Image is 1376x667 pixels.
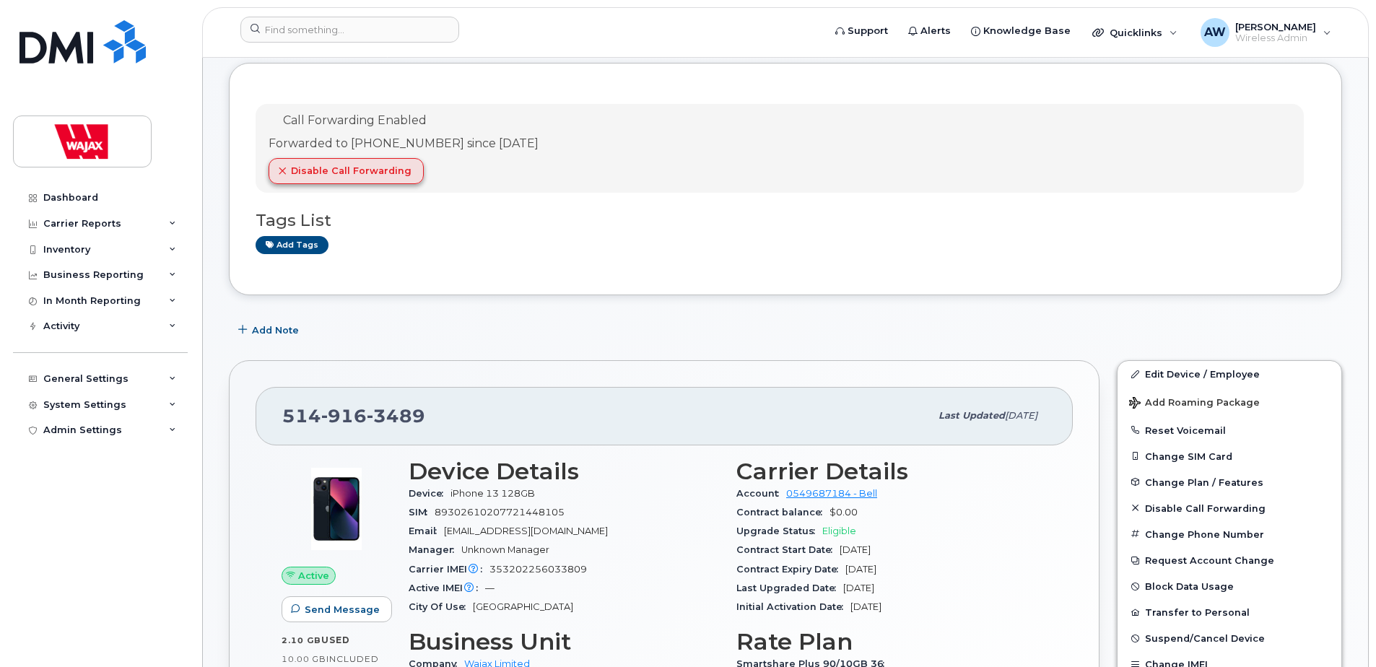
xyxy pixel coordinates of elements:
span: Alerts [920,24,951,38]
span: Suspend/Cancel Device [1145,633,1265,644]
span: Wireless Admin [1235,32,1316,44]
span: 353202256033809 [489,564,587,575]
a: Alerts [898,17,961,45]
span: Active [298,569,329,583]
span: Contract Start Date [736,544,840,555]
span: 514 [282,405,425,427]
span: [DATE] [843,583,874,593]
a: Add tags [256,236,328,254]
a: 0549687184 - Bell [786,488,877,499]
h3: Business Unit [409,629,719,655]
button: Change Plan / Features [1118,469,1341,495]
span: Last updated [939,410,1005,421]
span: Call Forwarding Enabled [283,113,427,127]
span: SIM [409,507,435,518]
span: City Of Use [409,601,473,612]
span: [DATE] [1005,410,1037,421]
span: Initial Activation Date [736,601,850,612]
h3: Device Details [409,458,719,484]
h3: Carrier Details [736,458,1047,484]
button: Add Roaming Package [1118,387,1341,417]
button: Add Note [229,317,311,343]
a: Edit Device / Employee [1118,361,1341,387]
span: Device [409,488,450,499]
span: used [321,635,350,645]
span: Support [848,24,888,38]
button: Transfer to Personal [1118,599,1341,625]
span: Last Upgraded Date [736,583,843,593]
button: Disable Call Forwarding [1118,495,1341,521]
span: [DATE] [850,601,881,612]
h3: Rate Plan [736,629,1047,655]
span: Add Note [252,323,299,337]
h3: Tags List [256,212,1315,230]
span: 3489 [367,405,425,427]
span: Unknown Manager [461,544,549,555]
span: Send Message [305,603,380,616]
span: 89302610207721448105 [435,507,565,518]
span: Contract Expiry Date [736,564,845,575]
span: Manager [409,544,461,555]
span: AW [1204,24,1226,41]
span: 2.10 GB [282,635,321,645]
span: $0.00 [829,507,858,518]
span: Active IMEI [409,583,485,593]
span: Email [409,526,444,536]
a: Support [825,17,898,45]
span: 10.00 GB [282,654,326,664]
span: 916 [321,405,367,427]
span: Knowledge Base [983,24,1071,38]
span: [GEOGRAPHIC_DATA] [473,601,573,612]
button: Request Account Change [1118,547,1341,573]
span: Change Plan / Features [1145,476,1263,487]
span: Quicklinks [1110,27,1162,38]
button: Suspend/Cancel Device [1118,625,1341,651]
button: Reset Voicemail [1118,417,1341,443]
span: iPhone 13 128GB [450,488,535,499]
span: Account [736,488,786,499]
span: Upgrade Status [736,526,822,536]
span: Disable Call Forwarding [291,164,412,178]
a: Knowledge Base [961,17,1081,45]
span: Carrier IMEI [409,564,489,575]
div: Andrew Warren [1190,18,1341,47]
span: [PERSON_NAME] [1235,21,1316,32]
img: image20231002-3703462-1ig824h.jpeg [293,466,380,552]
button: Change Phone Number [1118,521,1341,547]
span: Disable Call Forwarding [1145,502,1266,513]
button: Change SIM Card [1118,443,1341,469]
span: Eligible [822,526,856,536]
span: — [485,583,495,593]
span: Contract balance [736,507,829,518]
button: Block Data Usage [1118,573,1341,599]
div: Forwarded to [PHONE_NUMBER] since [DATE] [269,136,539,152]
button: Send Message [282,596,392,622]
div: Quicklinks [1082,18,1188,47]
span: Add Roaming Package [1129,397,1260,411]
input: Find something... [240,17,459,43]
span: [DATE] [840,544,871,555]
span: [DATE] [845,564,876,575]
span: [EMAIL_ADDRESS][DOMAIN_NAME] [444,526,608,536]
button: Disable Call Forwarding [269,158,424,184]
